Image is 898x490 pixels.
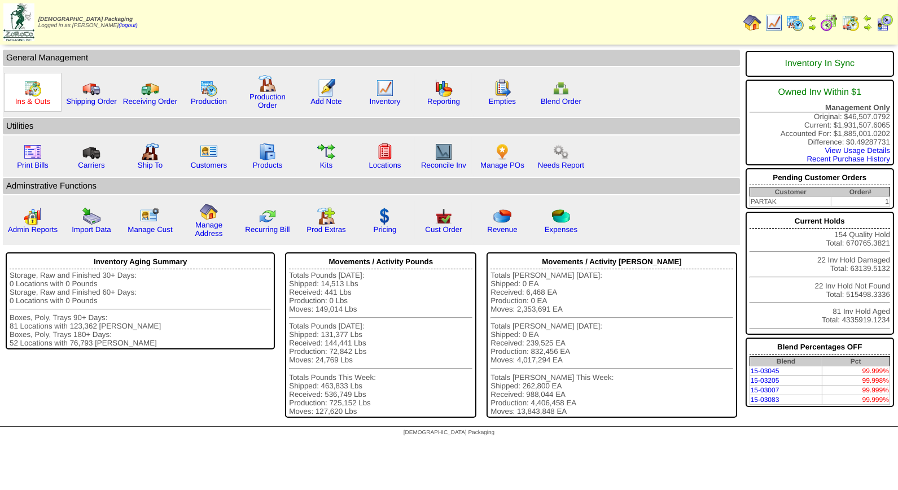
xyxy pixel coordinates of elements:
img: po.png [493,143,511,161]
a: 15-03045 [751,367,779,375]
img: dollar.gif [376,207,394,225]
a: Needs Report [538,161,584,169]
div: Movements / Activity Pounds [289,255,472,269]
td: Utilities [3,118,740,134]
img: cust_order.png [435,207,453,225]
img: calendarprod.gif [786,14,804,32]
img: calendarinout.gif [24,79,42,97]
div: Current Holds [750,214,890,229]
img: calendarcustomer.gif [875,14,893,32]
th: Pct [822,357,890,366]
img: arrowright.gif [863,23,872,32]
img: graph.gif [435,79,453,97]
img: home.gif [743,14,761,32]
a: 15-03083 [751,396,779,404]
a: Locations [369,161,401,169]
img: calendarinout.gif [842,14,860,32]
a: Carriers [78,161,104,169]
span: [DEMOGRAPHIC_DATA] Packaging [38,16,133,23]
a: 15-03205 [751,377,779,384]
img: prodextras.gif [317,207,335,225]
a: Receiving Order [123,97,177,106]
img: cabinet.gif [259,143,277,161]
img: truck.gif [82,79,100,97]
img: pie_chart2.png [552,207,570,225]
a: Inventory [370,97,401,106]
a: Ship To [138,161,163,169]
img: workflow.png [552,143,570,161]
td: 99.998% [822,376,890,386]
a: Kits [320,161,332,169]
img: home.gif [200,203,218,221]
img: zoroco-logo-small.webp [3,3,34,41]
div: Inventory In Sync [750,53,890,75]
a: Customers [191,161,227,169]
a: Admin Reports [8,225,58,234]
a: Pricing [374,225,397,234]
td: PARTAK [750,197,831,207]
div: Blend Percentages OFF [750,340,890,355]
a: Shipping Order [66,97,117,106]
img: arrowright.gif [808,23,817,32]
td: 99.999% [822,366,890,376]
a: (logout) [119,23,138,29]
a: 15-03007 [751,386,779,394]
a: Blend Order [541,97,581,106]
a: Ins & Outs [15,97,50,106]
img: reconcile.gif [259,207,277,225]
img: arrowleft.gif [808,14,817,23]
img: locations.gif [376,143,394,161]
img: line_graph2.gif [435,143,453,161]
a: Print Bills [17,161,49,169]
td: 99.999% [822,386,890,395]
img: workorder.gif [493,79,511,97]
a: Recent Purchase History [807,155,890,163]
img: line_graph.gif [765,14,783,32]
a: Production [191,97,227,106]
td: 1 [831,197,890,207]
a: Prod Extras [306,225,346,234]
a: Manage POs [480,161,524,169]
span: Logged in as [PERSON_NAME] [38,16,138,29]
th: Order# [831,187,890,197]
th: Customer [750,187,831,197]
div: Totals Pounds [DATE]: Shipped: 14,513 Lbs Received: 441 Lbs Production: 0 Lbs Moves: 149,014 Lbs ... [289,271,472,415]
img: pie_chart.png [493,207,511,225]
a: Production Order [249,93,286,110]
img: orders.gif [317,79,335,97]
div: Management Only [750,103,890,112]
a: Import Data [72,225,111,234]
img: calendarblend.gif [820,14,838,32]
img: graph2.png [24,207,42,225]
a: View Usage Details [825,146,890,155]
img: truck3.gif [82,143,100,161]
img: network.png [552,79,570,97]
div: 154 Quality Hold Total: 670765.3821 22 Inv Hold Damaged Total: 63139.5132 22 Inv Hold Not Found T... [746,212,894,335]
a: Add Note [310,97,342,106]
div: Movements / Activity [PERSON_NAME] [490,255,733,269]
img: factory2.gif [141,143,159,161]
img: calendarprod.gif [200,79,218,97]
a: Recurring Bill [245,225,290,234]
img: arrowleft.gif [863,14,872,23]
a: Cust Order [425,225,462,234]
span: [DEMOGRAPHIC_DATA] Packaging [404,430,494,436]
img: workflow.gif [317,143,335,161]
a: Revenue [487,225,517,234]
img: line_graph.gif [376,79,394,97]
a: Empties [489,97,516,106]
td: General Management [3,50,740,66]
a: Manage Cust [128,225,172,234]
a: Reporting [427,97,460,106]
div: Pending Customer Orders [750,170,890,185]
div: Original: $46,507.0792 Current: $1,931,507.6065 Accounted For: $1,885,001.0202 Difference: $0.492... [746,80,894,165]
img: invoice2.gif [24,143,42,161]
a: Reconcile Inv [421,161,466,169]
a: Expenses [545,225,578,234]
td: 99.999% [822,395,890,405]
img: managecust.png [140,207,161,225]
img: factory.gif [259,75,277,93]
div: Inventory Aging Summary [10,255,271,269]
div: Totals [PERSON_NAME] [DATE]: Shipped: 0 EA Received: 6,468 EA Production: 0 EA Moves: 2,353,691 E... [490,271,733,415]
div: Storage, Raw and Finished 30+ Days: 0 Locations with 0 Pounds Storage, Raw and Finished 60+ Days:... [10,271,271,347]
